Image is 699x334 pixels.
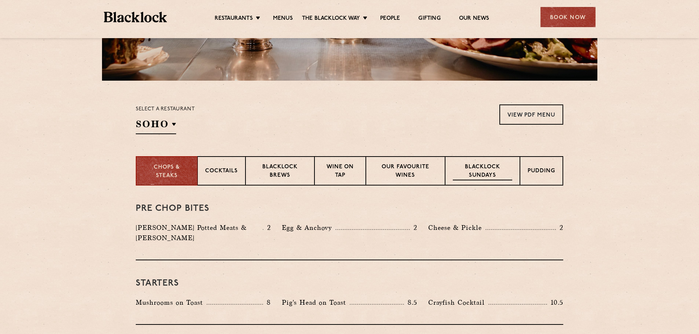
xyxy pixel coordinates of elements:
[374,163,437,180] p: Our favourite wines
[263,223,271,232] p: 2
[136,279,563,288] h3: Starters
[540,7,596,27] div: Book Now
[263,298,271,307] p: 8
[273,15,293,23] a: Menus
[144,164,190,180] p: Chops & Steaks
[410,223,417,232] p: 2
[459,15,489,23] a: Our News
[215,15,253,23] a: Restaurants
[136,118,176,134] h2: SOHO
[282,223,335,233] p: Egg & Anchovy
[136,104,195,114] p: Select a restaurant
[418,15,440,23] a: Gifting
[428,297,488,308] p: Crayfish Cocktail
[136,223,263,243] p: [PERSON_NAME] Potted Meats & [PERSON_NAME]
[205,167,238,176] p: Cocktails
[528,167,555,176] p: Pudding
[556,223,563,232] p: 2
[253,163,307,180] p: Blacklock Brews
[302,15,360,23] a: The Blacklock Way
[136,204,563,213] h3: Pre Chop Bites
[547,298,563,307] p: 10.5
[499,104,563,125] a: View PDF Menu
[136,297,207,308] p: Mushrooms on Toast
[453,163,512,180] p: Blacklock Sundays
[282,297,350,308] p: Pig's Head on Toast
[404,298,417,307] p: 8.5
[380,15,400,23] a: People
[104,12,167,22] img: BL_Textured_Logo-footer-cropped.svg
[428,223,485,233] p: Cheese & Pickle
[322,163,358,180] p: Wine on Tap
